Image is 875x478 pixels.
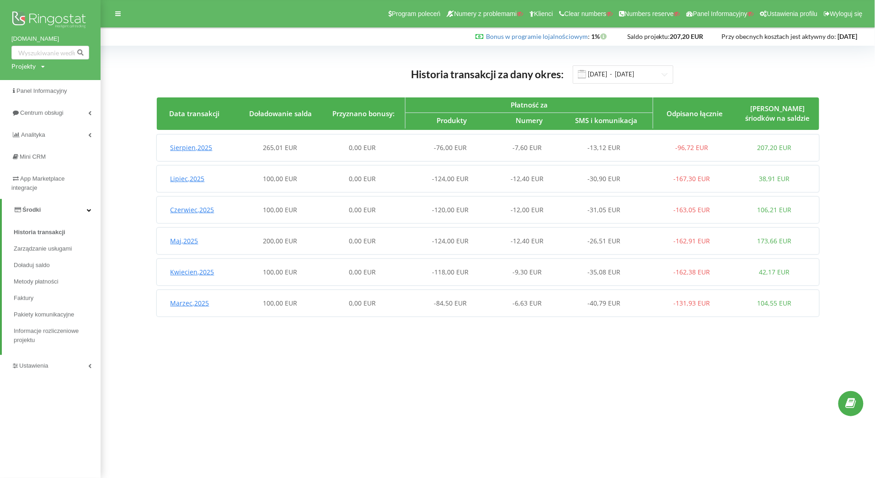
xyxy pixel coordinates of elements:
span: -163,05 EUR [674,205,710,214]
span: 0,00 EUR [349,174,376,183]
span: -124,00 EUR [432,236,469,245]
span: Numbers reserve [625,10,674,17]
span: Faktury [14,294,33,303]
span: SMS i komunikacja [576,116,638,125]
span: 200,00 EUR [263,236,297,245]
span: 0,00 EUR [349,236,376,245]
span: Clear numbers [565,10,607,17]
span: Ustawienia profilu [767,10,818,17]
span: -30,90 EUR [588,174,621,183]
span: Marzec , 2025 [171,299,209,307]
span: Numery z problemami [454,10,517,17]
span: Czerwiec , 2025 [171,205,214,214]
input: Wyszukiwanie według numeru [11,46,89,59]
span: -31,05 EUR [588,205,621,214]
span: -12,40 EUR [511,236,544,245]
span: 42,17 EUR [759,268,790,276]
span: Informacje rozliczeniowe projektu [14,327,96,345]
span: Sierpien , 2025 [171,143,213,152]
span: Przy obecnych kosztach jest aktywny do: [722,32,837,40]
span: -6,63 EUR [512,299,542,307]
span: -131,93 EUR [674,299,710,307]
span: 106,21 EUR [757,205,791,214]
span: Lipiec , 2025 [171,174,205,183]
span: 207,20 EUR [757,143,791,152]
a: Faktury [14,290,101,306]
span: Saldo projektu: [627,32,670,40]
span: 0,00 EUR [349,268,376,276]
img: Ringostat logo [11,9,89,32]
span: Data transakcji [170,109,220,118]
span: -40,79 EUR [588,299,621,307]
span: Płatność za [511,100,548,109]
span: -162,38 EUR [674,268,710,276]
span: : [486,32,590,40]
span: Odpisano łącznie [667,109,723,118]
span: -120,00 EUR [432,205,469,214]
span: Przyznano bonusy: [332,109,395,118]
span: Klienci [534,10,553,17]
strong: 207,20 EUR [670,32,704,40]
span: -84,50 EUR [434,299,467,307]
span: Wyloguj się [830,10,863,17]
span: -12,40 EUR [511,174,544,183]
span: Kwiecien , 2025 [171,268,214,276]
a: Środki [2,199,101,221]
span: -13,12 EUR [588,143,621,152]
a: Zarządzanie usługami [14,241,101,257]
span: -7,60 EUR [512,143,542,152]
span: Doładuj saldo [14,261,50,270]
span: Historia transakcji [14,228,65,237]
span: Historia transakcji za dany okres: [411,68,564,81]
span: 100,00 EUR [263,268,297,276]
span: 0,00 EUR [349,143,376,152]
span: -162,91 EUR [674,236,710,245]
span: -26,51 EUR [588,236,621,245]
span: Numery [516,116,543,125]
a: [DOMAIN_NAME] [11,34,89,43]
a: Bonus w programie lojalnościowym [486,32,588,40]
span: -124,00 EUR [432,174,469,183]
div: Projekty [11,62,36,71]
span: 265,01 EUR [263,143,297,152]
a: Historia transakcji [14,224,101,241]
span: Ustawienia [19,362,48,369]
span: Mini CRM [20,153,46,160]
span: 0,00 EUR [349,205,376,214]
span: Zarządzanie usługami [14,244,72,253]
span: -118,00 EUR [432,268,469,276]
strong: [DATE] [838,32,858,40]
span: Metody płatności [14,277,59,286]
strong: 1% [591,32,609,40]
a: Pakiety komunikacyjne [14,306,101,323]
span: Analityka [21,131,45,138]
span: -167,30 EUR [674,174,710,183]
span: -9,30 EUR [512,268,542,276]
span: Panel Informacyjny [16,87,67,94]
span: 173,66 EUR [757,236,791,245]
span: -96,72 EUR [676,143,709,152]
span: -12,00 EUR [511,205,544,214]
span: 100,00 EUR [263,174,297,183]
span: Środki [22,206,41,213]
span: 104,55 EUR [757,299,791,307]
span: Program poleceń [392,10,441,17]
a: Informacje rozliczeniowe projektu [14,323,101,349]
a: Doładuj saldo [14,257,101,274]
span: Centrum obsługi [20,109,64,116]
span: 0,00 EUR [349,299,376,307]
a: Metody płatności [14,274,101,290]
span: 38,91 EUR [759,174,790,183]
span: -76,00 EUR [434,143,467,152]
span: Maj , 2025 [171,236,198,245]
span: Produkty [437,116,467,125]
span: Doładowanie salda [250,109,312,118]
span: Panel Informacyjny [693,10,747,17]
span: [PERSON_NAME] śriodków na saldzie [745,104,810,123]
span: Pakiety komunikacyjne [14,310,74,319]
span: 100,00 EUR [263,299,297,307]
span: App Marketplace integracje [11,175,65,191]
span: 100,00 EUR [263,205,297,214]
span: -35,08 EUR [588,268,621,276]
